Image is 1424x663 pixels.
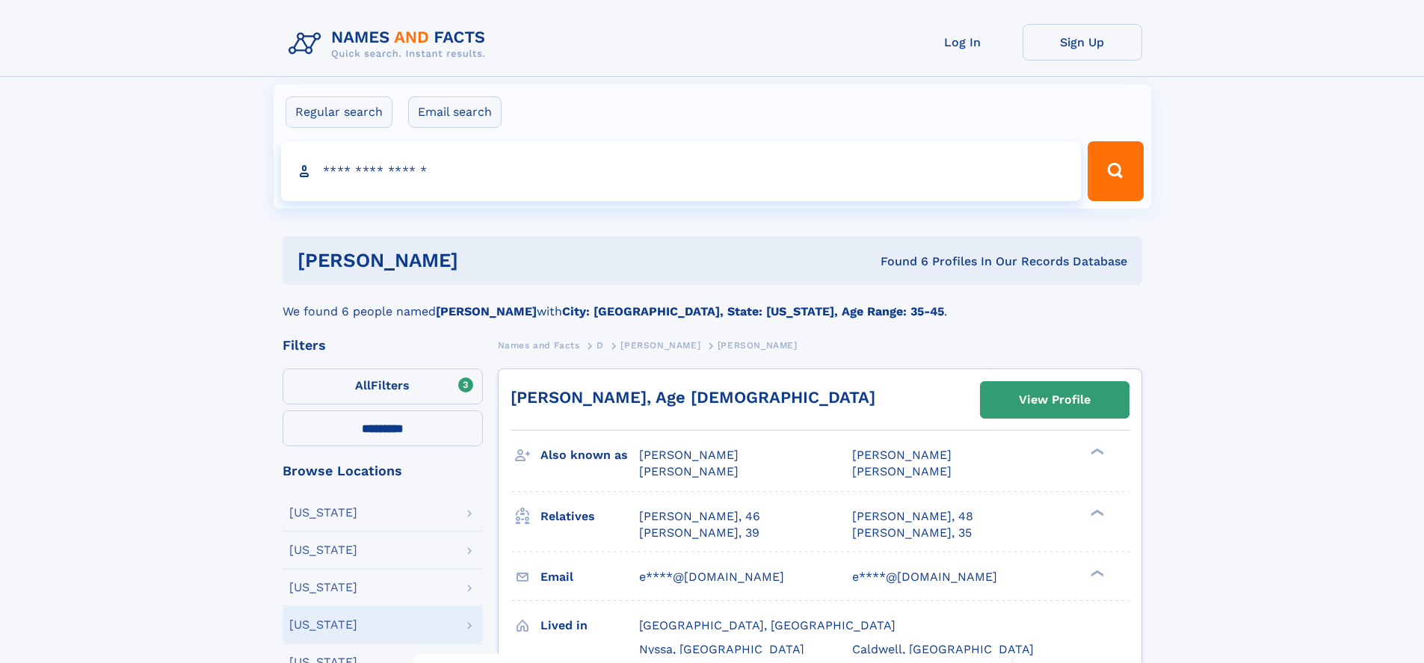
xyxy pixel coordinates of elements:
[281,141,1082,201] input: search input
[283,24,498,64] img: Logo Names and Facts
[981,382,1129,418] a: View Profile
[283,339,483,352] div: Filters
[283,464,483,478] div: Browse Locations
[298,251,670,270] h1: [PERSON_NAME]
[639,642,804,656] span: Nyssa, [GEOGRAPHIC_DATA]
[597,336,604,354] a: D
[669,253,1127,270] div: Found 6 Profiles In Our Records Database
[852,525,972,541] a: [PERSON_NAME], 35
[283,285,1142,321] div: We found 6 people named with .
[540,564,639,590] h3: Email
[639,618,896,632] span: [GEOGRAPHIC_DATA], [GEOGRAPHIC_DATA]
[620,336,700,354] a: [PERSON_NAME]
[1023,24,1142,61] a: Sign Up
[289,544,357,556] div: [US_STATE]
[498,336,580,354] a: Names and Facts
[852,642,1034,656] span: Caldwell, [GEOGRAPHIC_DATA]
[1088,141,1143,201] button: Search Button
[289,582,357,593] div: [US_STATE]
[620,340,700,351] span: [PERSON_NAME]
[286,96,392,128] label: Regular search
[355,378,371,392] span: All
[639,508,760,525] a: [PERSON_NAME], 46
[903,24,1023,61] a: Log In
[562,304,944,318] b: City: [GEOGRAPHIC_DATA], State: [US_STATE], Age Range: 35-45
[540,442,639,468] h3: Also known as
[408,96,502,128] label: Email search
[283,368,483,404] label: Filters
[1087,447,1105,457] div: ❯
[852,508,973,525] a: [PERSON_NAME], 48
[540,504,639,529] h3: Relatives
[597,340,604,351] span: D
[639,448,739,462] span: [PERSON_NAME]
[1087,568,1105,578] div: ❯
[639,525,759,541] a: [PERSON_NAME], 39
[852,448,952,462] span: [PERSON_NAME]
[540,613,639,638] h3: Lived in
[511,388,875,407] a: [PERSON_NAME], Age [DEMOGRAPHIC_DATA]
[289,507,357,519] div: [US_STATE]
[1019,383,1091,417] div: View Profile
[639,464,739,478] span: [PERSON_NAME]
[718,340,798,351] span: [PERSON_NAME]
[289,619,357,631] div: [US_STATE]
[436,304,537,318] b: [PERSON_NAME]
[1087,508,1105,517] div: ❯
[852,464,952,478] span: [PERSON_NAME]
